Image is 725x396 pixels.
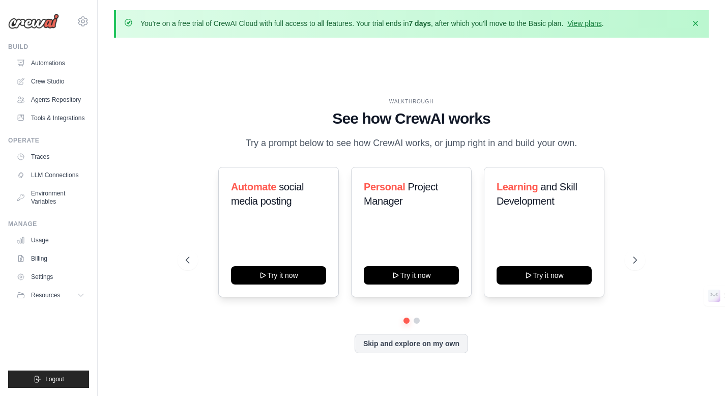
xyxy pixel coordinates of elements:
div: Operate [8,136,89,145]
span: Resources [31,291,60,299]
button: Logout [8,371,89,388]
p: You're on a free trial of CrewAI Cloud with full access to all features. Your trial ends in , aft... [140,18,604,29]
div: Manage [8,220,89,228]
h1: See how CrewAI works [186,109,637,128]
a: Billing [12,250,89,267]
a: Tools & Integrations [12,110,89,126]
a: Traces [12,149,89,165]
span: Learning [497,181,538,192]
a: Crew Studio [12,73,89,90]
span: Personal [364,181,405,192]
div: WALKTHROUGH [186,98,637,105]
button: Try it now [497,266,592,285]
a: Usage [12,232,89,248]
button: Skip and explore on my own [355,334,468,353]
button: Resources [12,287,89,303]
span: Project Manager [364,181,438,207]
button: Try it now [231,266,326,285]
img: Logo [8,14,59,29]
button: Try it now [364,266,459,285]
a: Environment Variables [12,185,89,210]
a: View plans [567,19,601,27]
a: Automations [12,55,89,71]
a: Agents Repository [12,92,89,108]
span: Automate [231,181,276,192]
a: Settings [12,269,89,285]
span: social media posting [231,181,304,207]
div: Build [8,43,89,51]
a: LLM Connections [12,167,89,183]
strong: 7 days [409,19,431,27]
p: Try a prompt below to see how CrewAI works, or jump right in and build your own. [241,136,583,151]
span: Logout [45,375,64,383]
